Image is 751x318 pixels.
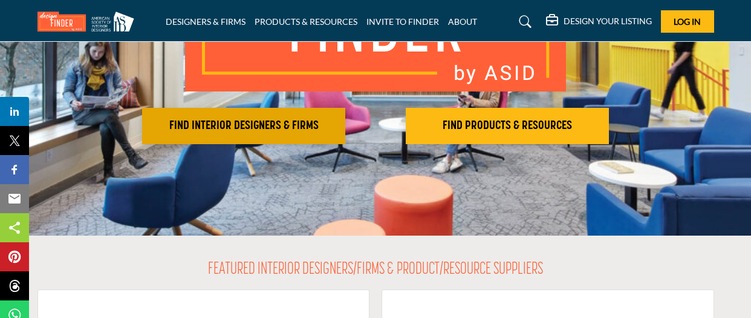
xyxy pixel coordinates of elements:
[208,260,543,280] h2: FEATURED INTERIOR DESIGNERS/FIRMS & PRODUCT/RESOURCE SUPPLIERS
[166,16,245,27] a: DESIGNERS & FIRMS
[661,10,714,33] button: Log In
[366,16,439,27] a: INVITE TO FINDER
[406,108,609,144] button: FIND PRODUCTS & RESOURCES
[142,108,345,144] button: FIND INTERIOR DESIGNERS & FIRMS
[546,15,652,29] div: DESIGN YOUR LISTING
[448,16,477,27] a: ABOUT
[564,16,652,27] h5: DESIGN YOUR LISTING
[507,12,539,31] a: Search
[37,12,140,31] img: Site Logo
[674,16,701,27] span: Log In
[255,16,357,27] a: PRODUCTS & RESOURCES
[409,119,605,133] h2: FIND PRODUCTS & RESOURCES
[146,119,342,133] h2: FIND INTERIOR DESIGNERS & FIRMS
